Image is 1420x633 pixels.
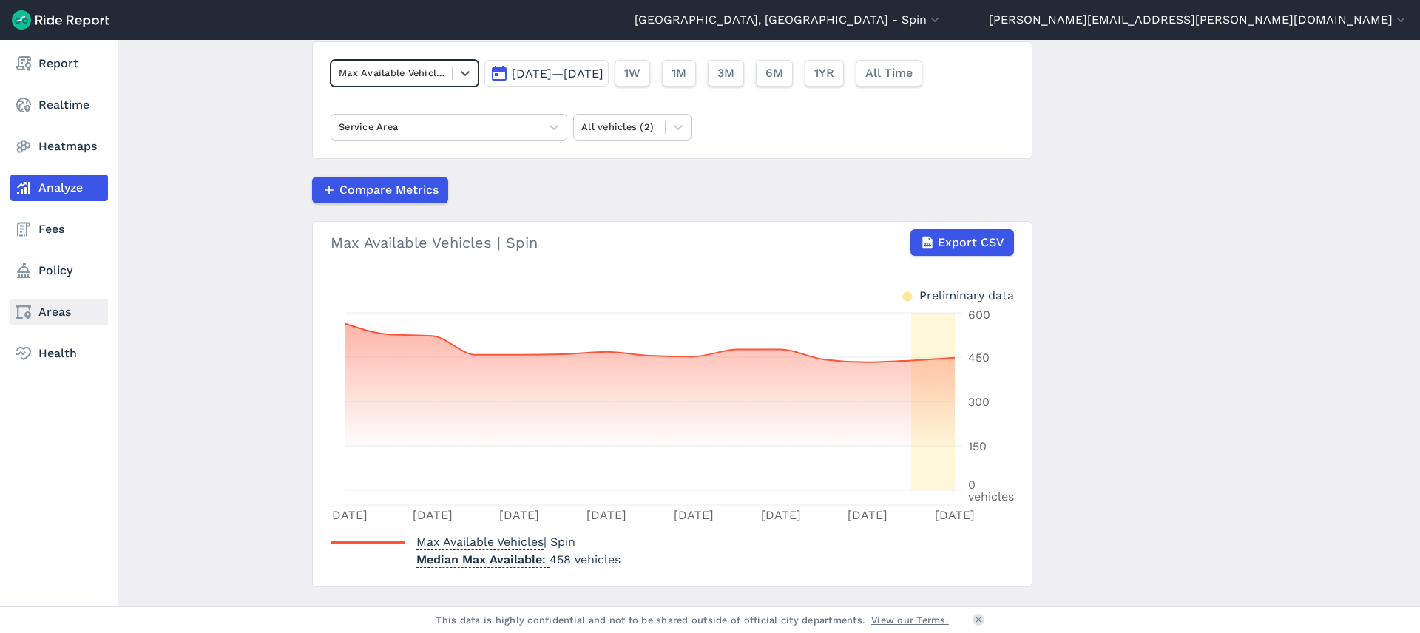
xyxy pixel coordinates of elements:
tspan: [DATE] [935,508,975,522]
button: 1YR [805,60,844,87]
p: 458 vehicles [416,551,621,569]
button: 3M [708,60,744,87]
button: 1M [662,60,696,87]
tspan: vehicles [968,490,1014,504]
a: Heatmaps [10,133,108,160]
tspan: 150 [968,439,987,453]
div: Preliminary data [919,287,1014,302]
span: | Spin [416,535,575,549]
img: Ride Report [12,10,109,30]
tspan: [DATE] [586,508,626,522]
a: Health [10,340,108,367]
tspan: 300 [968,395,990,409]
span: [DATE]—[DATE] [512,67,603,81]
tspan: [DATE] [674,508,714,522]
span: 6M [765,64,783,82]
span: Max Available Vehicles [416,530,544,550]
button: All Time [856,60,922,87]
tspan: [DATE] [761,508,801,522]
a: Areas [10,299,108,325]
button: [DATE]—[DATE] [484,60,609,87]
button: [PERSON_NAME][EMAIL_ADDRESS][PERSON_NAME][DOMAIN_NAME] [989,11,1408,29]
a: Fees [10,216,108,243]
button: Export CSV [910,229,1014,256]
button: 6M [756,60,793,87]
span: 1M [672,64,686,82]
a: Policy [10,257,108,284]
button: 1W [615,60,650,87]
tspan: 450 [968,351,990,365]
tspan: [DATE] [328,508,368,522]
span: 3M [717,64,734,82]
tspan: [DATE] [499,508,539,522]
tspan: 0 [968,478,976,492]
tspan: 600 [968,308,990,322]
a: Realtime [10,92,108,118]
a: Analyze [10,175,108,201]
tspan: [DATE] [413,508,453,522]
button: Compare Metrics [312,177,448,203]
div: Max Available Vehicles | Spin [331,229,1014,256]
a: View our Terms. [871,613,949,627]
span: Median Max Available [416,548,550,568]
button: [GEOGRAPHIC_DATA], [GEOGRAPHIC_DATA] - Spin [635,11,942,29]
span: 1W [624,64,640,82]
tspan: [DATE] [848,508,887,522]
span: Export CSV [938,234,1004,251]
span: All Time [865,64,913,82]
a: Report [10,50,108,77]
span: Compare Metrics [339,181,439,199]
span: 1YR [814,64,834,82]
